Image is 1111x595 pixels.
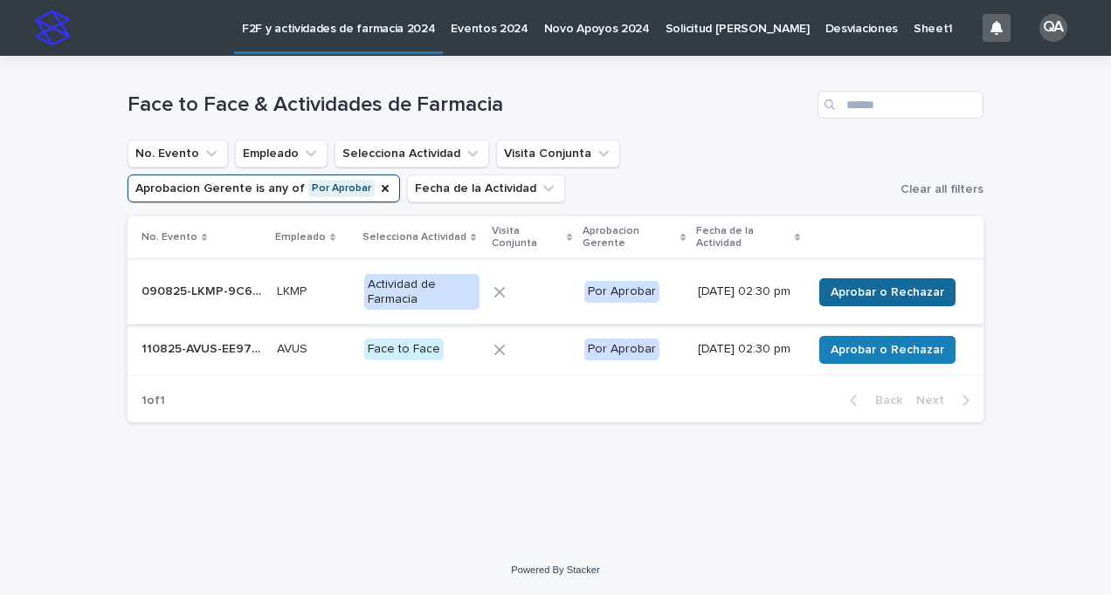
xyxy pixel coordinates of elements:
[128,174,400,202] button: Aprobacion Gerente
[496,140,620,168] button: Visita Conjunta
[894,176,983,202] button: Clear all filters
[492,222,562,254] p: Visita Conjunta
[583,222,676,254] p: Aprobacion Gerente
[819,336,956,364] button: Aprobar o Rechazar
[916,394,955,407] span: Next
[362,228,466,247] p: Selecciona Actividad
[698,342,798,357] p: [DATE] 02:30 pm
[277,281,310,299] p: LKMP
[128,380,179,422] p: 1 of 1
[831,341,944,359] span: Aprobar o Rechazar
[836,393,909,408] button: Back
[865,394,902,407] span: Back
[141,228,197,247] p: No. Evento
[909,393,983,408] button: Next
[35,10,70,45] img: stacker-logo-s-only.png
[235,140,328,168] button: Empleado
[698,284,798,299] p: [DATE] 02:30 pm
[901,183,983,195] span: Clear all filters
[407,174,565,202] button: Fecha de la Actividad
[141,281,266,299] p: 090825-LKMP-9C6D9E
[128,92,811,118] h1: Face to Face & Actividades de Farmacia
[831,284,944,301] span: Aprobar o Rechazar
[1039,14,1067,42] div: QA
[696,222,790,254] p: Fecha de la Actividad
[584,339,659,360] div: Por Aprobar
[819,278,956,306] button: Aprobar o Rechazar
[364,274,480,311] div: Actividad de Farmacia
[275,228,326,247] p: Empleado
[584,281,659,303] div: Por Aprobar
[364,339,444,360] div: Face to Face
[141,339,266,357] p: 110825-AVUS-EE9709
[511,564,599,575] a: Powered By Stacker
[128,325,983,375] tr: 110825-AVUS-EE9709110825-AVUS-EE9709 AVUSAVUS Face to FacePor Aprobar[DATE] 02:30 pmAprobar o Rec...
[128,140,228,168] button: No. Evento
[335,140,489,168] button: Selecciona Actividad
[277,339,311,357] p: AVUS
[128,259,983,325] tr: 090825-LKMP-9C6D9E090825-LKMP-9C6D9E LKMPLKMP Actividad de FarmaciaPor Aprobar[DATE] 02:30 pmApro...
[818,91,983,119] input: Search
